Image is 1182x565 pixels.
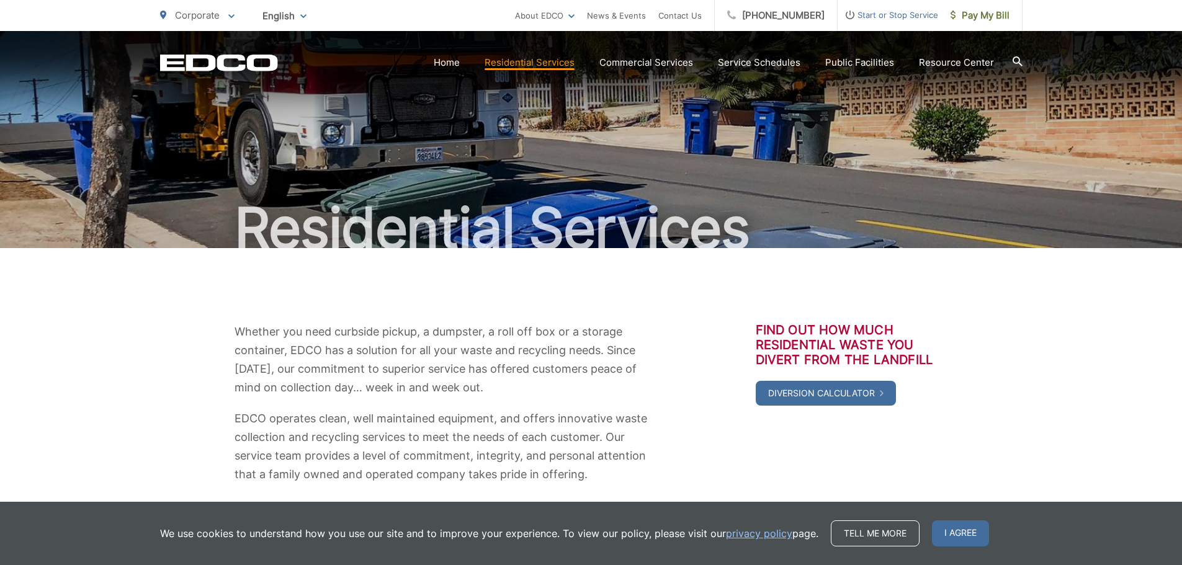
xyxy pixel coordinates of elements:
[756,381,896,406] a: Diversion Calculator
[235,323,650,397] p: Whether you need curbside pickup, a dumpster, a roll off box or a storage container, EDCO has a s...
[831,520,920,546] a: Tell me more
[658,8,702,23] a: Contact Us
[919,55,994,70] a: Resource Center
[932,520,989,546] span: I agree
[235,409,650,484] p: EDCO operates clean, well maintained equipment, and offers innovative waste collection and recycl...
[160,526,818,541] p: We use cookies to understand how you use our site and to improve your experience. To view our pol...
[587,8,646,23] a: News & Events
[485,55,575,70] a: Residential Services
[726,526,792,541] a: privacy policy
[951,8,1010,23] span: Pay My Bill
[160,54,278,71] a: EDCD logo. Return to the homepage.
[160,197,1023,259] h1: Residential Services
[718,55,800,70] a: Service Schedules
[434,55,460,70] a: Home
[756,323,948,367] h3: Find out how much residential waste you divert from the landfill
[253,5,316,27] span: English
[825,55,894,70] a: Public Facilities
[599,55,693,70] a: Commercial Services
[515,8,575,23] a: About EDCO
[175,9,220,21] span: Corporate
